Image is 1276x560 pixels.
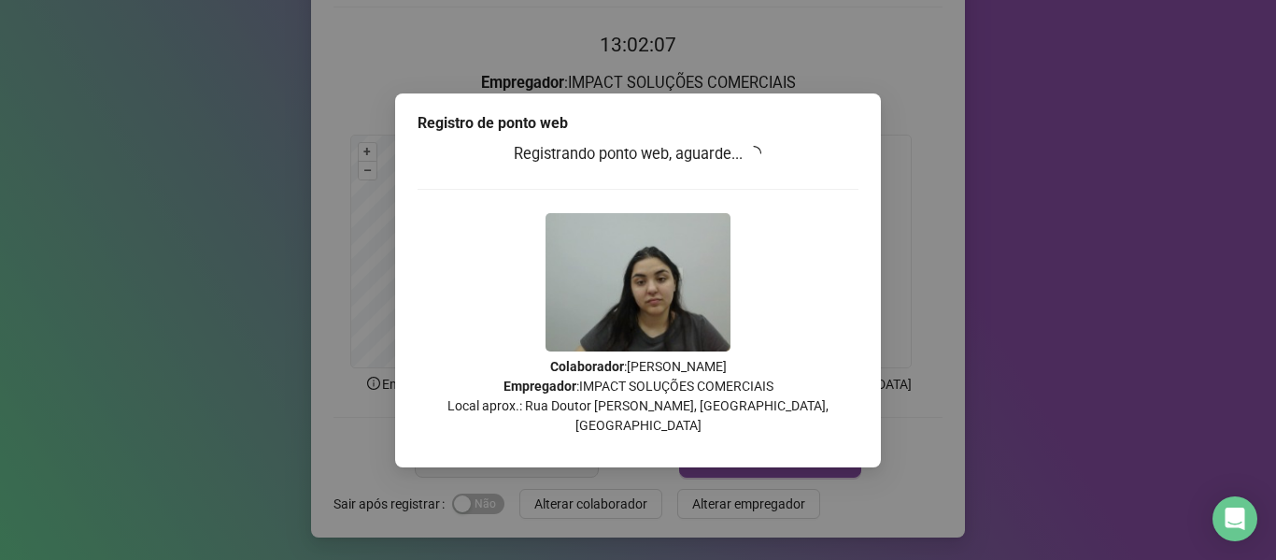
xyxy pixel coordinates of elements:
p: : [PERSON_NAME] : IMPACT SOLUÇÕES COMERCIAIS Local aprox.: Rua Doutor [PERSON_NAME], [GEOGRAPHIC_... [418,357,858,436]
img: 2Q== [546,213,730,352]
strong: Empregador [503,379,576,394]
h3: Registrando ponto web, aguarde... [418,142,858,166]
span: loading [746,146,761,161]
strong: Colaborador [550,359,624,374]
div: Registro de ponto web [418,112,858,135]
div: Open Intercom Messenger [1212,496,1257,541]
